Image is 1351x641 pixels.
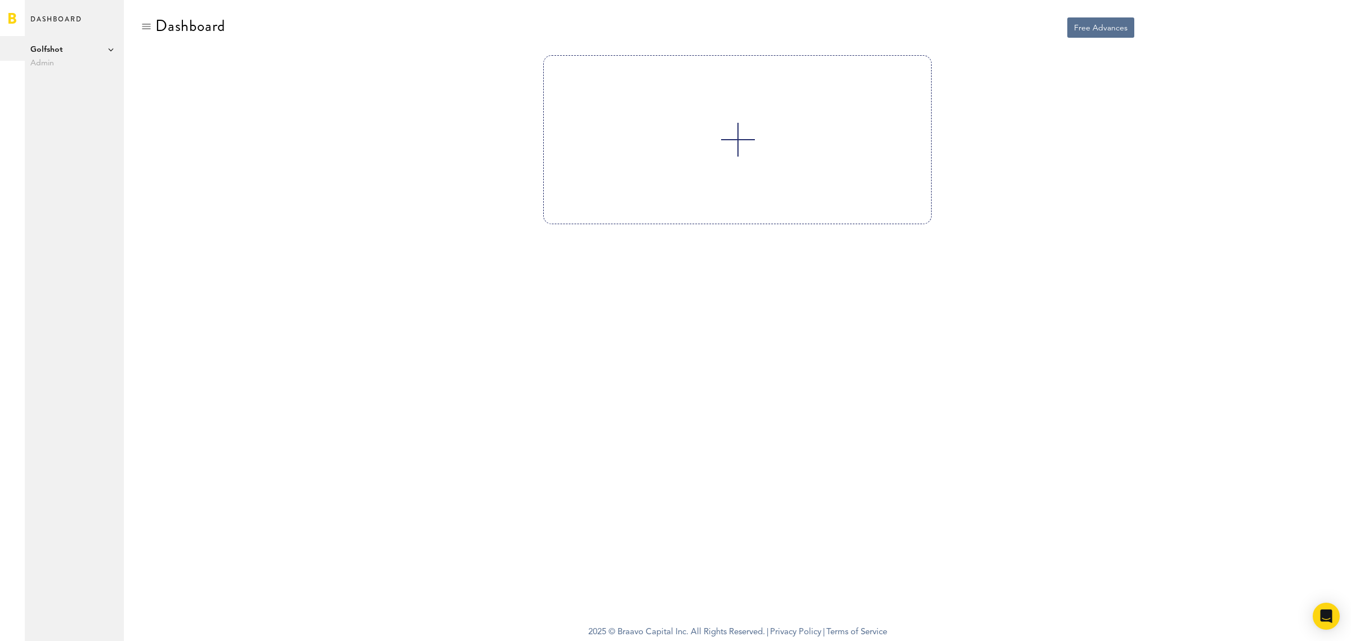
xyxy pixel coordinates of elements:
[588,624,765,641] span: 2025 © Braavo Capital Inc. All Rights Reserved.
[30,12,82,36] span: Dashboard
[1313,603,1340,630] div: Open Intercom Messenger
[30,56,118,70] span: Admin
[770,628,821,636] a: Privacy Policy
[30,43,118,56] span: Golfshot
[155,17,225,35] div: Dashboard
[1067,17,1134,38] button: Free Advances
[826,628,887,636] a: Terms of Service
